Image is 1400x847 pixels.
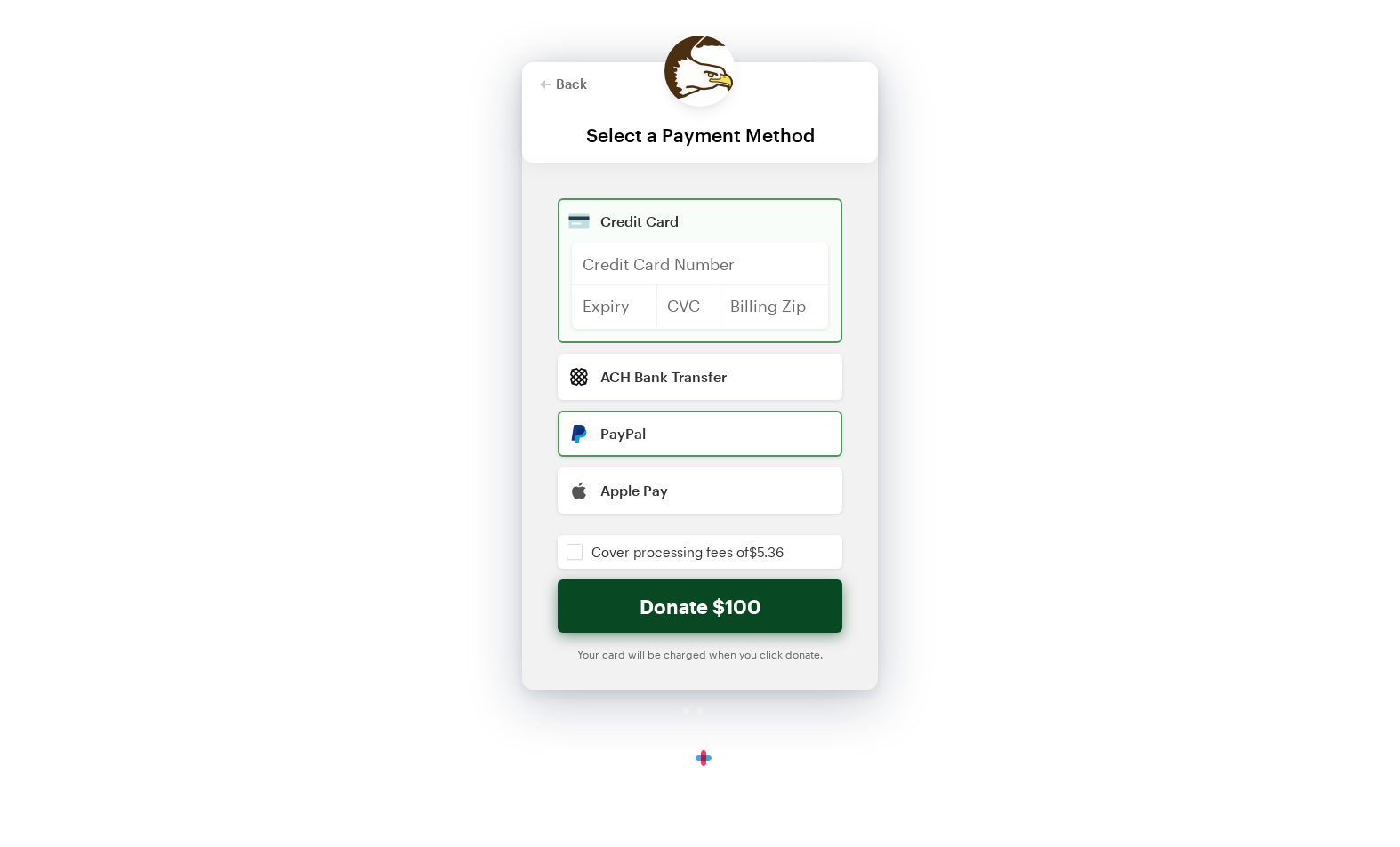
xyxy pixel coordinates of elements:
div: Select a Payment Method [540,124,860,145]
iframe: Secure expiration date input frame [583,300,647,322]
iframe: Secure card number input frame [583,259,817,280]
a: Secure DonationsPowered byGiveForms [624,751,776,765]
button: Back [540,76,587,91]
iframe: Secure postal code input frame [730,300,817,322]
div: Credit Card [600,214,828,228]
div: Your card will be charged when you click donate. [558,647,842,661]
iframe: Secure CVC input frame [667,300,710,322]
button: Donate $100 [558,579,842,633]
